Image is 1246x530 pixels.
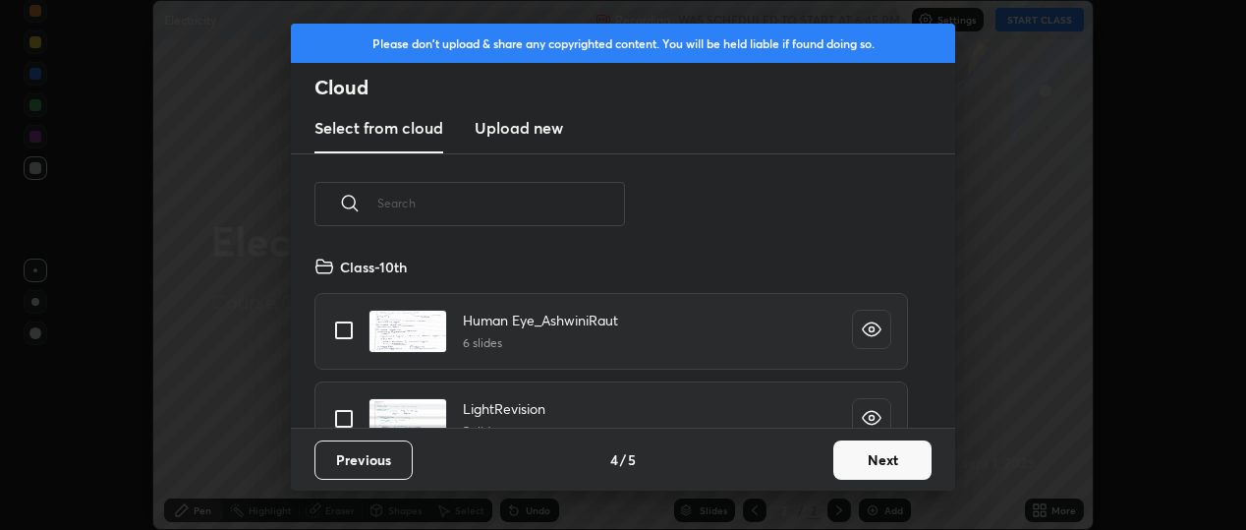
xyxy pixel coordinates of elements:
[314,441,413,480] button: Previous
[833,441,932,480] button: Next
[291,249,932,428] div: grid
[377,161,625,245] input: Search
[463,423,545,441] h5: 5 slides
[463,310,618,330] h4: Human Eye_AshwiniRaut
[291,24,955,63] div: Please don't upload & share any copyrighted content. You will be held liable if found doing so.
[368,398,447,442] img: 1688705640HD6YE6.pdf
[610,449,618,470] h4: 4
[340,257,407,277] h4: Class-10th
[463,398,545,419] h4: LightRevision
[368,310,447,353] img: 1687761583B3ZZHX.pdf
[475,116,563,140] h3: Upload new
[620,449,626,470] h4: /
[628,449,636,470] h4: 5
[463,334,618,352] h5: 6 slides
[314,116,443,140] h3: Select from cloud
[314,75,955,100] h2: Cloud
